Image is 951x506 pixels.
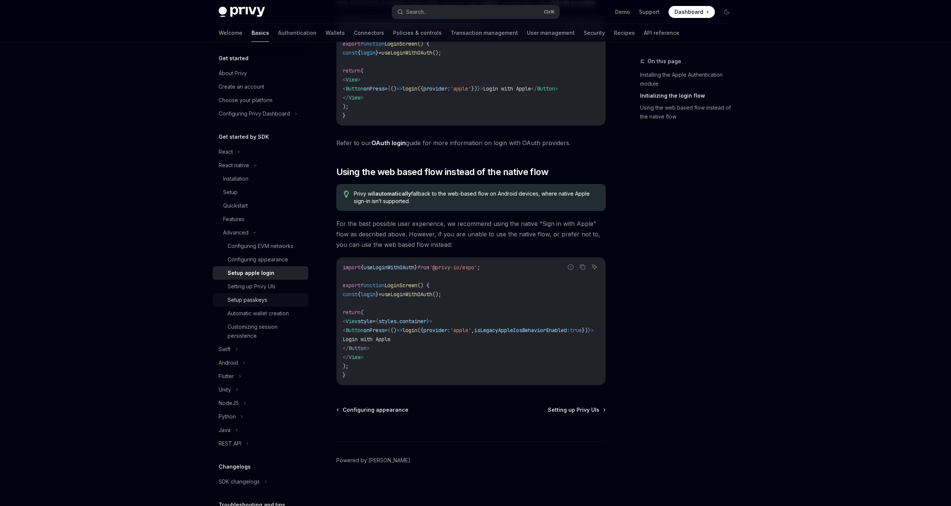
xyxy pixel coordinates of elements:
[376,49,379,56] span: }
[219,161,249,170] div: React native
[371,139,406,147] a: OAuth login
[417,85,423,92] span: ({
[471,327,474,334] span: ,
[614,24,635,42] a: Recipes
[344,191,349,197] svg: Tip
[537,85,555,92] span: Button
[450,327,471,334] span: 'apple'
[213,67,308,80] a: About Privy
[531,85,537,92] span: </
[223,228,248,237] div: Advanced
[343,49,358,56] span: const
[223,215,244,224] div: Features
[615,8,630,16] a: Demo
[379,49,382,56] span: =
[406,7,427,16] div: Search...
[343,40,361,47] span: export
[219,147,233,156] div: React
[566,262,575,272] button: Report incorrect code
[343,372,346,378] span: }
[213,80,308,93] a: Create an account
[219,412,236,421] div: Python
[477,264,480,271] span: ;
[582,327,588,334] span: })
[213,185,308,199] a: Setup
[451,24,518,42] a: Transaction management
[674,8,703,16] span: Dashboard
[343,336,390,343] span: Login with Apple
[213,212,308,226] a: Features
[219,7,265,17] img: dark logo
[399,318,426,325] span: container
[219,24,243,42] a: Welcome
[354,24,384,42] a: Connectors
[343,94,349,101] span: </
[483,85,531,92] span: Login with Apple
[354,190,598,205] span: Privy will fallback to the web-based flow on Android devices, where native Apple sign-in isn’t su...
[346,318,358,325] span: View
[432,291,441,298] span: ();
[555,85,558,92] span: >
[402,327,417,334] span: login
[343,85,346,92] span: <
[219,385,231,394] div: Unity
[223,201,248,210] div: Quickstart
[640,102,739,123] a: Using the web based flow instead of the native flow
[402,85,417,92] span: login
[213,320,308,343] a: Customizing session persistence
[349,345,367,352] span: Button
[393,24,442,42] a: Policies & controls
[578,262,587,272] button: Copy the contents from the code block
[361,49,376,56] span: login
[336,218,606,250] span: For the best possible user experience, we recommend using the native “Sign in with Apple” flow as...
[570,327,582,334] span: true
[213,253,308,266] a: Configuring appearance
[358,49,361,56] span: {
[219,109,290,118] div: Configuring Privy Dashboard
[223,174,248,183] div: Installation
[213,199,308,212] a: Quickstart
[213,93,308,107] a: Choose your platform
[548,406,599,414] span: Setting up Privy UIs
[228,242,293,251] div: Configuring EVM networks
[591,327,594,334] span: >
[644,24,679,42] a: API reference
[358,318,373,325] span: style
[349,354,361,361] span: View
[417,264,429,271] span: from
[219,462,251,471] h5: Changelogs
[336,166,548,178] span: Using the web based flow instead of the native flow
[450,85,471,92] span: 'apple'
[213,293,308,307] a: Setup passkeys
[544,9,555,15] span: Ctrl K
[382,49,432,56] span: useLoginWithOAuth
[219,439,241,448] div: REST API
[343,264,361,271] span: import
[417,282,429,289] span: () {
[219,132,269,141] h5: Get started by SDK
[343,309,361,316] span: return
[251,24,269,42] a: Basics
[343,76,346,83] span: <
[364,264,414,271] span: useLoginWithOAuth
[396,85,402,92] span: =>
[640,69,739,90] a: Installing the Apple Authentication module
[648,57,681,66] span: On this page
[343,406,408,414] span: Configuring appearance
[387,85,390,92] span: {
[213,307,308,320] a: Automatic wallet creation
[361,67,364,74] span: (
[361,291,376,298] span: login
[417,327,423,334] span: ({
[349,94,361,101] span: View
[361,309,364,316] span: (
[219,477,260,486] div: SDK changelogs
[392,5,559,19] button: Search...CtrlK
[213,172,308,185] a: Installation
[361,94,364,101] span: >
[477,85,480,92] span: }
[278,24,317,42] a: Authentication
[721,6,733,18] button: Toggle dark mode
[343,354,349,361] span: </
[364,327,385,334] span: onPress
